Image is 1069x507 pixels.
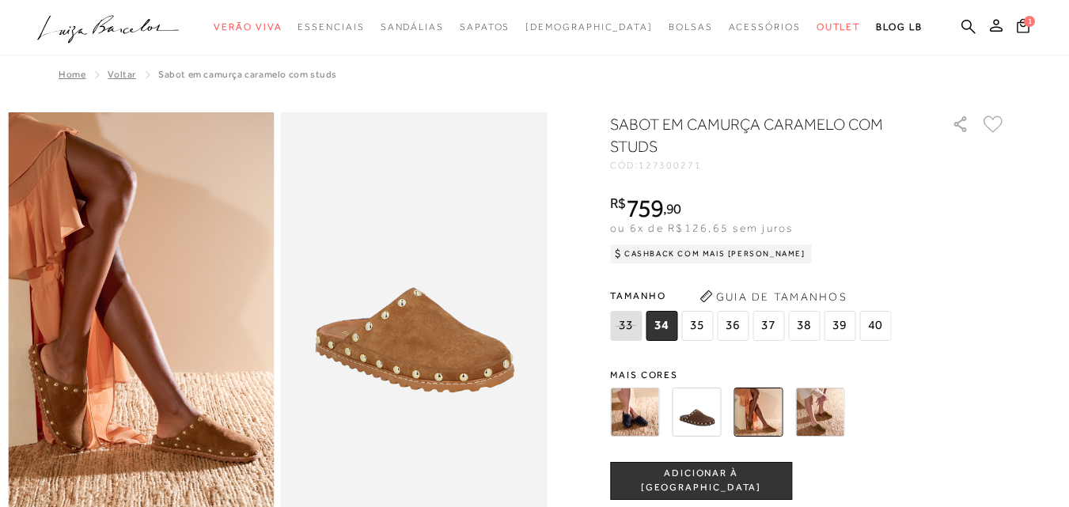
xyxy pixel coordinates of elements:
span: 35 [681,311,713,341]
span: Bolsas [669,21,713,32]
span: Essenciais [298,21,364,32]
span: 127300271 [639,160,702,171]
span: 37 [752,311,784,341]
span: Tamanho [610,284,895,308]
img: SABOT EM CAMURÇA AZUL NAVAL COM STUDS [610,388,659,437]
div: Cashback com Mais [PERSON_NAME] [610,244,812,263]
span: 39 [824,311,855,341]
span: ou 6x de R$126,65 sem juros [610,221,793,234]
span: 33 [610,311,642,341]
h1: SABOT EM CAMURÇA CARAMELO COM STUDS [610,113,907,157]
a: noSubCategoriesText [525,13,653,42]
a: BLOG LB [876,13,922,42]
img: SABOT EM CAMURÇA VERDE ASPARGO COM STUDS [795,388,844,437]
a: categoryNavScreenReaderText [669,13,713,42]
a: categoryNavScreenReaderText [729,13,801,42]
span: Sandálias [381,21,444,32]
img: SABOT EM CAMURÇA CARAMELO COM STUDS [734,388,783,437]
i: R$ [610,196,626,210]
span: Mais cores [610,370,1006,380]
span: 759 [626,194,663,222]
a: categoryNavScreenReaderText [817,13,861,42]
span: 34 [646,311,677,341]
span: Sapatos [460,21,510,32]
a: Voltar [108,69,136,80]
a: categoryNavScreenReaderText [460,13,510,42]
span: 1 [1024,16,1035,27]
span: 36 [717,311,749,341]
button: ADICIONAR À [GEOGRAPHIC_DATA] [610,462,792,500]
span: 90 [666,200,681,217]
a: categoryNavScreenReaderText [214,13,282,42]
a: Home [59,69,85,80]
a: categoryNavScreenReaderText [298,13,364,42]
span: Verão Viva [214,21,282,32]
i: , [663,202,681,216]
span: 38 [788,311,820,341]
div: CÓD: [610,161,927,170]
span: 40 [859,311,891,341]
img: SABOT EM CAMURÇA CAFÉ COM STUDS [672,388,721,437]
button: 1 [1012,17,1034,39]
span: ADICIONAR À [GEOGRAPHIC_DATA] [611,467,791,494]
span: [DEMOGRAPHIC_DATA] [525,21,653,32]
button: Guia de Tamanhos [694,284,852,309]
span: SABOT EM CAMURÇA CARAMELO COM STUDS [158,69,337,80]
span: BLOG LB [876,21,922,32]
span: Acessórios [729,21,801,32]
span: Outlet [817,21,861,32]
a: categoryNavScreenReaderText [381,13,444,42]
